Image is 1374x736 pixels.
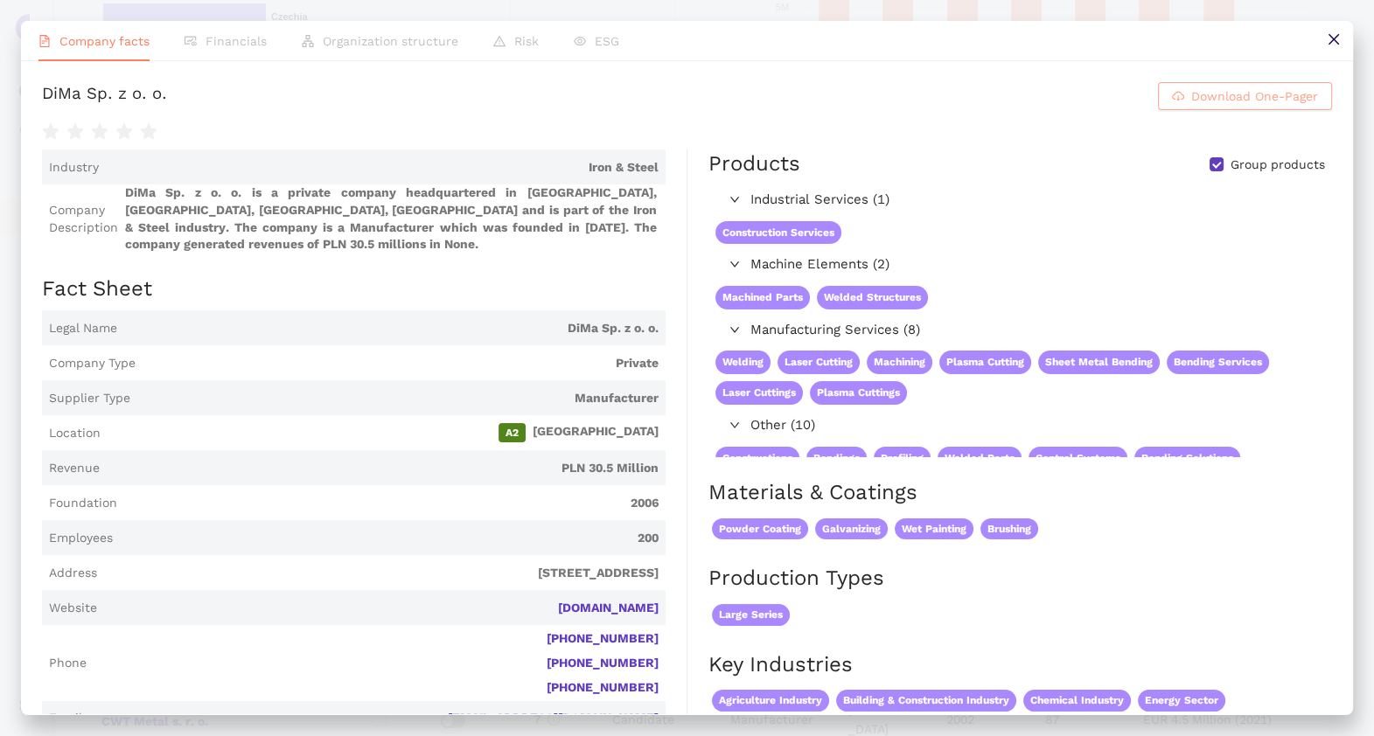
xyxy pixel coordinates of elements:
[1158,82,1332,110] button: cloud-downloadDownload One-Pager
[729,194,740,205] span: right
[806,447,867,470] span: Bendings
[323,34,458,48] span: Organization structure
[729,420,740,430] span: right
[574,35,586,47] span: eye
[778,351,860,374] span: Laser Cutting
[595,34,619,48] span: ESG
[108,423,659,442] span: [GEOGRAPHIC_DATA]
[49,159,99,177] span: Industry
[836,690,1016,712] span: Building & Construction Industry
[107,460,659,477] span: PLN 30.5 Million
[1029,447,1127,470] span: Control Systems
[185,35,197,47] span: fund-view
[750,415,1323,436] span: Other (10)
[715,221,841,245] span: Construction Services
[42,274,666,304] h2: Fact Sheet
[939,351,1031,374] span: Plasma Cutting
[750,254,1323,275] span: Machine Elements (2)
[1172,90,1184,104] span: cloud-download
[708,412,1330,440] div: Other (10)
[815,518,888,540] span: Galvanizing
[91,123,108,141] span: star
[715,351,771,374] span: Welding
[895,518,973,540] span: Wet Painting
[1327,32,1341,46] span: close
[125,184,659,253] span: DiMa Sp. z o. o. is a private company headquartered in [GEOGRAPHIC_DATA], [GEOGRAPHIC_DATA], [GEO...
[143,355,659,372] span: Private
[124,320,659,337] span: DiMa Sp. z o. o.
[750,190,1323,211] span: Industrial Services (1)
[712,690,829,712] span: Agriculture Industry
[708,186,1330,214] div: Industrial Services (1)
[867,351,932,374] span: Machining
[750,320,1323,341] span: Manufacturing Services (8)
[514,34,539,48] span: Risk
[980,518,1038,540] span: Brushing
[712,518,808,540] span: Powder Coating
[49,530,113,547] span: Employees
[120,530,659,547] span: 200
[49,355,136,372] span: Company Type
[493,35,506,47] span: warning
[49,202,118,236] span: Company Description
[1134,447,1240,470] span: Bending Solutions
[708,316,1330,344] div: Manufacturing Services (8)
[708,478,1332,508] h2: Materials & Coatings
[49,425,101,442] span: Location
[708,251,1330,279] div: Machine Elements (2)
[708,564,1332,594] h2: Production Types
[137,390,659,407] span: Manufacturer
[115,123,133,141] span: star
[42,123,59,141] span: star
[124,495,659,512] span: 2006
[49,710,82,727] span: Email
[302,35,314,47] span: apartment
[106,159,659,177] span: Iron & Steel
[206,34,267,48] span: Financials
[1138,690,1225,712] span: Energy Sector
[49,495,117,512] span: Foundation
[49,320,117,337] span: Legal Name
[1167,351,1269,374] span: Bending Services
[729,324,740,335] span: right
[729,259,740,269] span: right
[49,565,97,582] span: Address
[715,381,803,405] span: Laser Cuttings
[712,604,790,626] span: Large Series
[938,447,1022,470] span: Welded Parts
[42,82,167,110] div: DiMa Sp. z o. o.
[715,286,810,309] span: Machined Parts
[708,650,1332,680] h2: Key Industries
[1224,156,1332,174] span: Group products
[140,123,157,141] span: star
[104,565,659,582] span: [STREET_ADDRESS]
[874,447,931,470] span: Profiling
[49,600,97,617] span: Website
[1023,690,1131,712] span: Chemical Industry
[49,655,87,672] span: Phone
[708,149,800,179] div: Products
[49,390,130,407] span: Supplier Type
[59,34,150,48] span: Company facts
[66,123,84,141] span: star
[1191,87,1318,106] span: Download One-Pager
[715,447,799,470] span: Constructions
[1038,351,1160,374] span: Sheet Metal Bending
[817,286,928,309] span: Welded Structures
[49,460,100,477] span: Revenue
[499,423,526,442] span: A2
[1314,21,1353,60] button: close
[810,381,907,405] span: Plasma Cuttings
